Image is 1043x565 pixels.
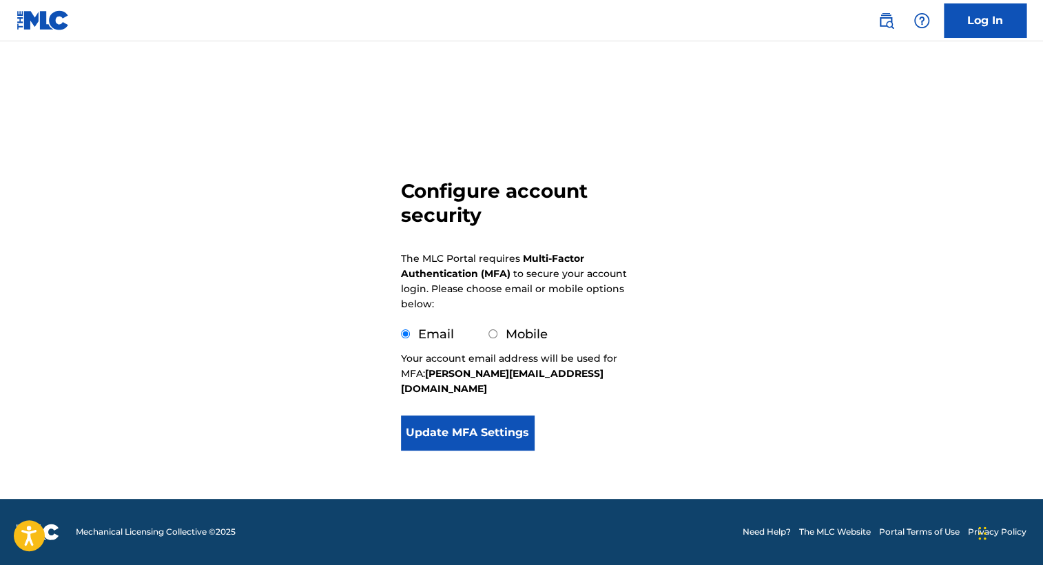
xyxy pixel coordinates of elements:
img: help [913,12,930,29]
iframe: Chat Widget [974,499,1043,565]
img: MLC Logo [17,10,70,30]
div: Help [908,7,936,34]
a: Need Help? [743,526,791,538]
h3: Configure account security [401,179,642,227]
strong: [PERSON_NAME][EMAIL_ADDRESS][DOMAIN_NAME] [401,367,603,395]
button: Update MFA Settings [401,415,534,450]
p: The MLC Portal requires to secure your account login. Please choose email or mobile options below: [401,251,627,311]
div: Drag [978,513,987,554]
span: Mechanical Licensing Collective © 2025 [76,526,236,538]
label: Email [418,327,454,342]
a: Privacy Policy [968,526,1026,538]
img: logo [17,524,59,540]
a: The MLC Website [799,526,871,538]
img: search [878,12,894,29]
a: Log In [944,3,1026,38]
p: Your account email address will be used for MFA: [401,351,642,396]
label: Mobile [506,327,548,342]
a: Portal Terms of Use [879,526,960,538]
a: Public Search [872,7,900,34]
